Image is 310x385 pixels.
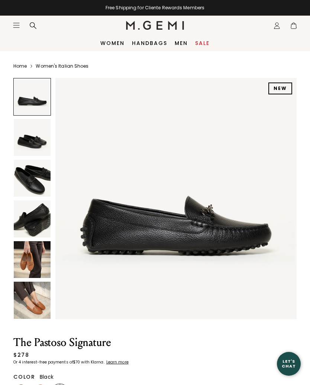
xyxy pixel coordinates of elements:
[55,78,297,319] img: The Pastoso Signature
[132,40,167,46] a: Handbags
[100,40,125,46] a: Women
[13,351,29,359] div: $278
[14,282,51,318] img: The Pastoso Signature
[106,360,129,365] a: Learn more
[13,63,27,69] a: Home
[126,21,184,30] img: M.Gemi
[36,63,88,69] a: Women's Italian Shoes
[195,40,210,46] a: Sale
[14,119,51,156] img: The Pastoso Signature
[81,359,105,365] klarna-placement-style-body: with Klarna
[13,359,73,365] klarna-placement-style-body: Or 4 interest-free payments of
[14,160,51,197] img: The Pastoso Signature
[268,82,292,94] div: NEW
[277,359,301,368] div: Let's Chat
[14,241,51,278] img: The Pastoso Signature
[175,40,188,46] a: Men
[13,374,35,380] h2: Color
[13,337,168,348] h1: The Pastoso Signature
[106,359,129,365] klarna-placement-style-cta: Learn more
[14,200,51,237] img: The Pastoso Signature
[13,22,20,29] button: Open site menu
[73,359,80,365] klarna-placement-style-amount: $70
[40,373,54,381] span: Black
